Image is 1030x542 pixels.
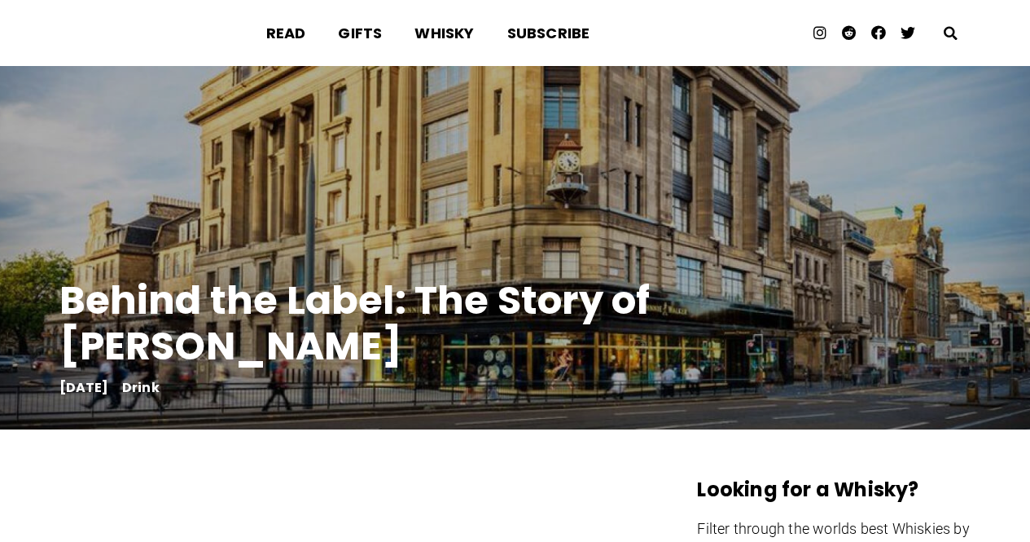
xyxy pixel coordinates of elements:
[697,477,971,503] h3: Looking for a Whisky?
[322,11,398,55] a: Gifts
[59,382,109,394] a: [DATE]
[250,11,322,55] a: Read
[68,21,234,45] img: Whisky + Tailor Logo
[398,11,490,55] a: Whisky
[59,278,711,369] h1: Behind the Label: The Story of [PERSON_NAME]
[122,378,160,397] a: Drink
[491,11,607,55] a: Subscribe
